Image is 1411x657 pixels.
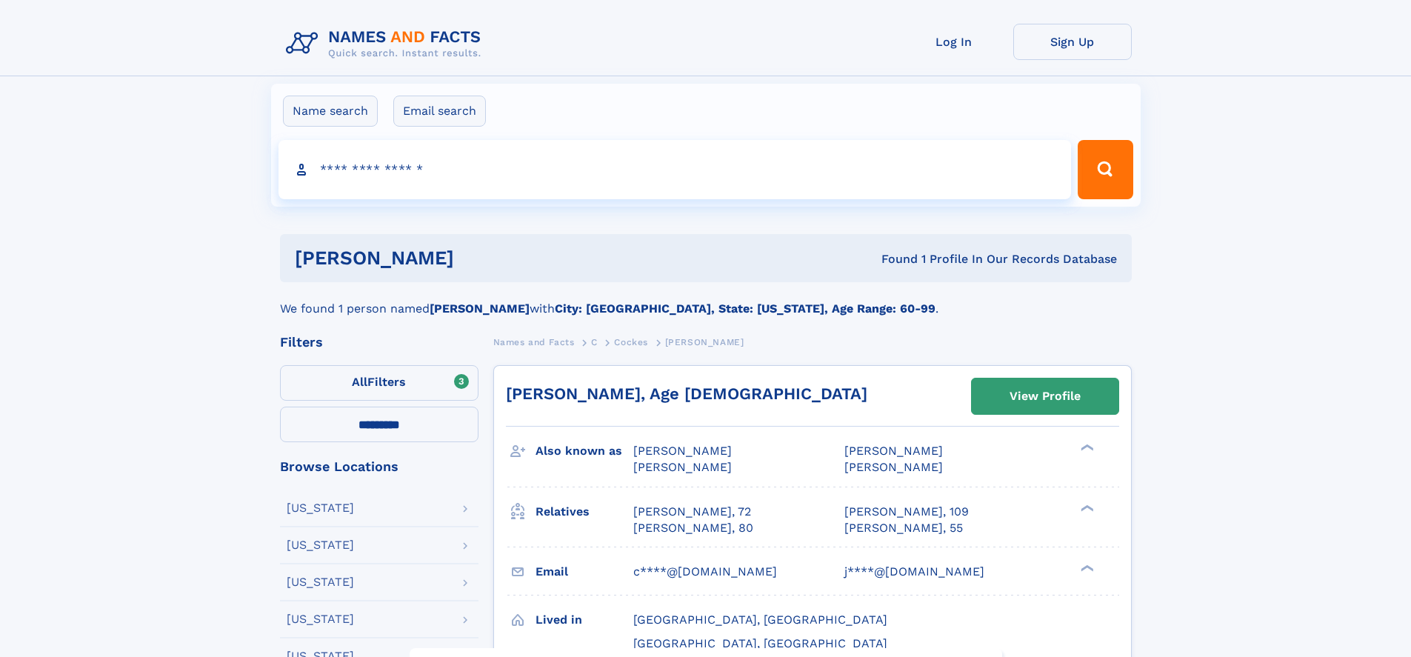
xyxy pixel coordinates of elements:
[430,301,530,316] b: [PERSON_NAME]
[393,96,486,127] label: Email search
[1078,140,1133,199] button: Search Button
[1077,563,1095,573] div: ❯
[280,336,478,349] div: Filters
[536,559,633,584] h3: Email
[536,607,633,633] h3: Lived in
[295,249,668,267] h1: [PERSON_NAME]
[844,504,969,520] a: [PERSON_NAME], 109
[633,636,887,650] span: [GEOGRAPHIC_DATA], [GEOGRAPHIC_DATA]
[633,460,732,474] span: [PERSON_NAME]
[280,460,478,473] div: Browse Locations
[1010,379,1081,413] div: View Profile
[287,576,354,588] div: [US_STATE]
[287,613,354,625] div: [US_STATE]
[555,301,935,316] b: City: [GEOGRAPHIC_DATA], State: [US_STATE], Age Range: 60-99
[287,502,354,514] div: [US_STATE]
[1077,503,1095,513] div: ❯
[280,24,493,64] img: Logo Names and Facts
[667,251,1117,267] div: Found 1 Profile In Our Records Database
[278,140,1072,199] input: search input
[614,337,648,347] span: Cockes
[844,444,943,458] span: [PERSON_NAME]
[633,520,753,536] a: [PERSON_NAME], 80
[665,337,744,347] span: [PERSON_NAME]
[633,613,887,627] span: [GEOGRAPHIC_DATA], [GEOGRAPHIC_DATA]
[972,378,1118,414] a: View Profile
[633,444,732,458] span: [PERSON_NAME]
[493,333,575,351] a: Names and Facts
[536,499,633,524] h3: Relatives
[895,24,1013,60] a: Log In
[844,460,943,474] span: [PERSON_NAME]
[1013,24,1132,60] a: Sign Up
[536,438,633,464] h3: Also known as
[633,504,751,520] a: [PERSON_NAME], 72
[287,539,354,551] div: [US_STATE]
[1077,443,1095,453] div: ❯
[280,282,1132,318] div: We found 1 person named with .
[280,365,478,401] label: Filters
[591,333,598,351] a: C
[352,375,367,389] span: All
[844,520,963,536] a: [PERSON_NAME], 55
[506,384,867,403] a: [PERSON_NAME], Age [DEMOGRAPHIC_DATA]
[283,96,378,127] label: Name search
[591,337,598,347] span: C
[614,333,648,351] a: Cockes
